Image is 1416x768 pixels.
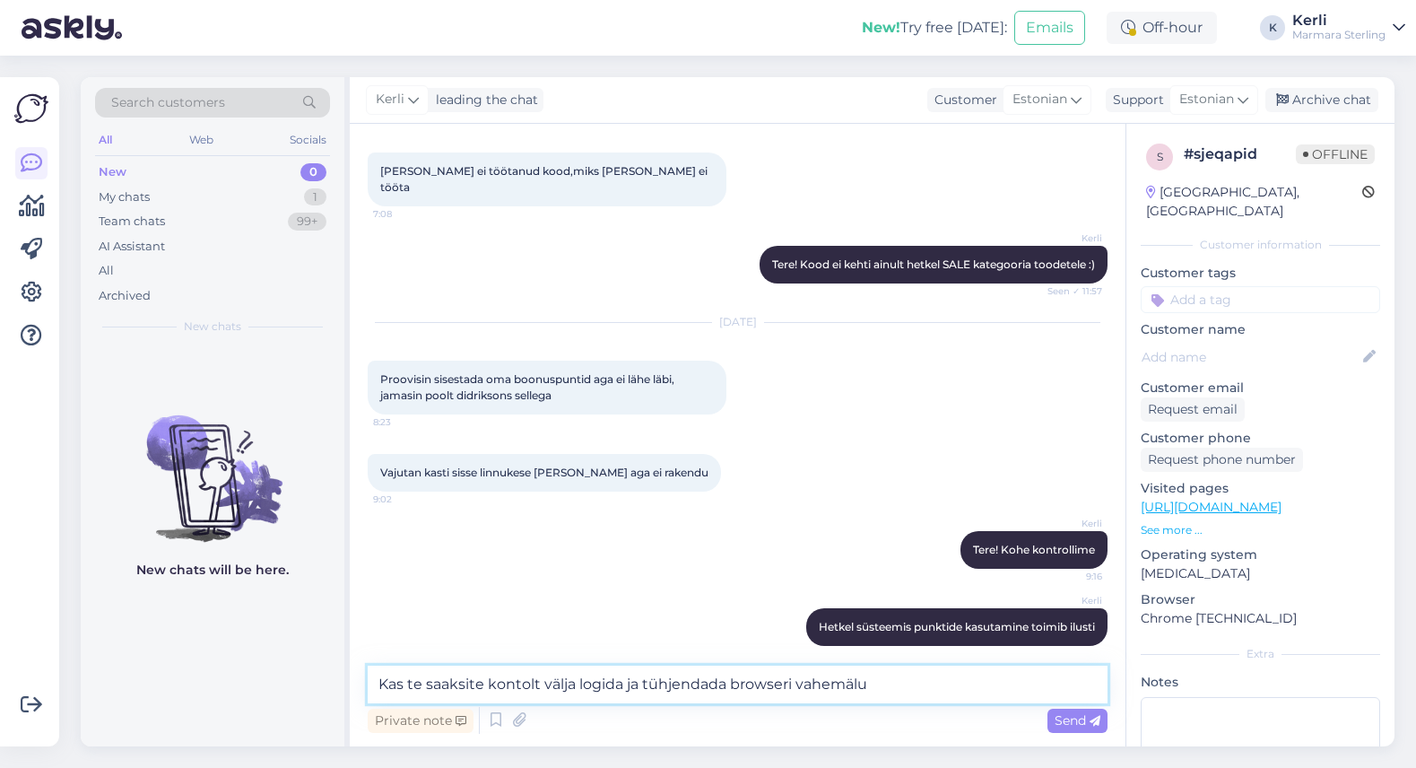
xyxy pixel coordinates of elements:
[1292,13,1386,28] div: Kerli
[1141,448,1303,472] div: Request phone number
[1141,673,1380,692] p: Notes
[927,91,997,109] div: Customer
[1014,11,1085,45] button: Emails
[862,19,900,36] b: New!
[1141,499,1281,515] a: [URL][DOMAIN_NAME]
[772,257,1095,271] span: Tere! Kood ei kehti ainult hetkel SALE kategooria toodetele :)
[1292,13,1405,42] a: KerliMarmara Sterling
[1184,144,1296,165] div: # sjeqapid
[1141,320,1380,339] p: Customer name
[376,90,404,109] span: Kerli
[99,262,114,280] div: All
[1141,429,1380,448] p: Customer phone
[1141,479,1380,498] p: Visited pages
[973,543,1095,556] span: Tere! Kohe kontrollime
[81,383,344,545] img: No chats
[99,163,126,181] div: New
[1179,90,1234,109] span: Estonian
[429,91,538,109] div: leading the chat
[1292,28,1386,42] div: Marmara Sterling
[14,92,48,126] img: Askly Logo
[1106,91,1164,109] div: Support
[1157,150,1163,163] span: s
[288,213,326,231] div: 99+
[1141,564,1380,583] p: [MEDICAL_DATA]
[380,466,708,479] span: Vajutan kasti sisse linnukese [PERSON_NAME] aga ei rakendu
[1141,545,1380,564] p: Operating system
[368,666,1108,703] textarea: Kas te saaksite kontolt välja logida ja tühjendada browseri vahemälu
[136,561,289,580] p: New chats will be here.
[99,287,151,305] div: Archived
[111,93,225,112] span: Search customers
[1035,570,1102,583] span: 9:16
[1012,90,1067,109] span: Estonian
[373,207,440,221] span: 7:08
[1141,522,1380,538] p: See more ...
[1142,347,1360,367] input: Add name
[368,314,1108,330] div: [DATE]
[1260,15,1285,40] div: K
[1141,264,1380,283] p: Customer tags
[373,493,440,506] span: 9:02
[1141,379,1380,397] p: Customer email
[304,188,326,206] div: 1
[1055,712,1100,729] span: Send
[1296,144,1375,164] span: Offline
[1141,286,1380,313] input: Add a tag
[186,128,217,152] div: Web
[1141,646,1380,662] div: Extra
[380,164,710,194] span: [PERSON_NAME] ei töötanud kood,miks [PERSON_NAME] ei tööta
[1141,609,1380,628] p: Chrome [TECHNICAL_ID]
[95,128,116,152] div: All
[184,319,241,335] span: New chats
[1141,590,1380,609] p: Browser
[99,238,165,256] div: AI Assistant
[99,213,165,231] div: Team chats
[1141,237,1380,253] div: Customer information
[1035,284,1102,298] span: Seen ✓ 11:57
[99,188,150,206] div: My chats
[373,415,440,429] span: 8:23
[1035,647,1102,660] span: 9:19
[1035,594,1102,607] span: Kerli
[862,17,1007,39] div: Try free [DATE]:
[300,163,326,181] div: 0
[1265,88,1378,112] div: Archive chat
[1141,397,1245,422] div: Request email
[1146,183,1362,221] div: [GEOGRAPHIC_DATA], [GEOGRAPHIC_DATA]
[380,372,677,402] span: Proovisin sisestada oma boonuspuntid aga ei lähe läbi, jamasin poolt didriksons sellega
[819,620,1095,633] span: Hetkel süsteemis punktide kasutamine toimib ilusti
[1107,12,1217,44] div: Off-hour
[286,128,330,152] div: Socials
[1035,231,1102,245] span: Kerli
[368,709,473,733] div: Private note
[1035,517,1102,530] span: Kerli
